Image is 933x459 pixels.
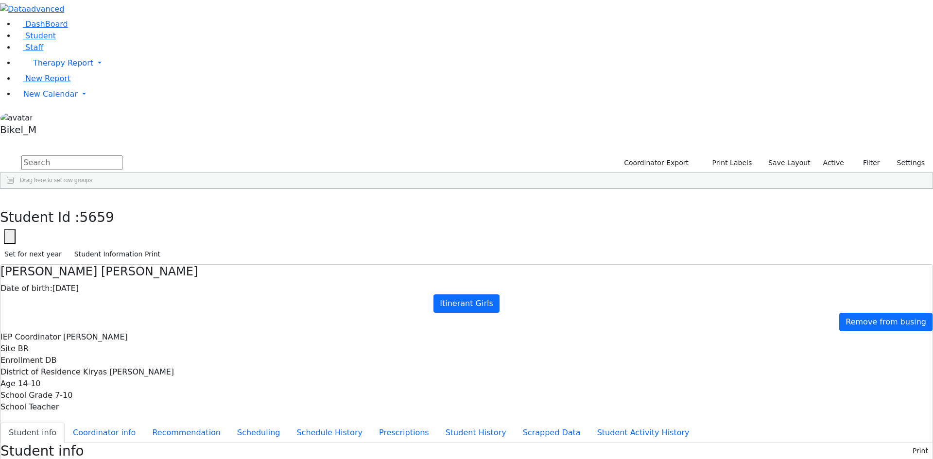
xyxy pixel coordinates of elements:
[0,378,16,390] label: Age
[618,155,693,170] button: Coordinator Export
[819,155,848,170] label: Active
[65,423,144,443] button: Coordinator info
[21,155,122,170] input: Search
[0,401,59,413] label: School Teacher
[55,391,72,400] span: 7-10
[80,209,114,225] span: 5659
[0,283,52,294] label: Date of birth:
[0,265,933,279] h4: [PERSON_NAME] [PERSON_NAME]
[515,423,589,443] button: Scrapped Data
[16,43,43,52] a: Staff
[0,331,61,343] label: IEP Coordinator
[371,423,437,443] button: Prescriptions
[908,443,933,459] button: Print
[229,423,288,443] button: Scheduling
[16,74,70,83] a: New Report
[16,19,68,29] a: DashBoard
[0,390,52,401] label: School Grade
[25,19,68,29] span: DashBoard
[764,155,814,170] button: Save Layout
[589,423,698,443] button: Student Activity History
[25,43,43,52] span: Staff
[25,31,56,40] span: Student
[16,31,56,40] a: Student
[18,344,29,353] span: BR
[20,177,92,184] span: Drag here to set row groups
[63,332,128,341] span: [PERSON_NAME]
[0,423,65,443] button: Student info
[144,423,229,443] button: Recommendation
[18,379,41,388] span: 14-10
[33,58,93,68] span: Therapy Report
[0,355,43,366] label: Enrollment
[0,283,933,294] div: [DATE]
[0,366,81,378] label: District of Residence
[839,313,933,331] a: Remove from busing
[846,317,926,326] span: Remove from busing
[288,423,371,443] button: Schedule History
[16,53,933,73] a: Therapy Report
[433,294,500,313] a: Itinerant Girls
[701,155,756,170] button: Print Labels
[23,89,78,99] span: New Calendar
[16,85,933,104] a: New Calendar
[83,367,174,376] span: Kiryas [PERSON_NAME]
[884,155,929,170] button: Settings
[437,423,515,443] button: Student History
[70,247,165,262] button: Student Information Print
[0,343,16,355] label: Site
[850,155,884,170] button: Filter
[45,356,56,365] span: DB
[25,74,70,83] span: New Report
